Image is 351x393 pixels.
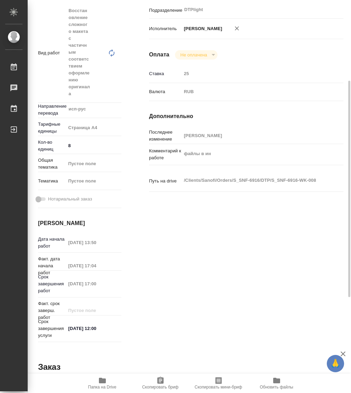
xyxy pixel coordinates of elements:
[182,175,327,186] textarea: /Clients/Sanofi/Orders/S_SNF-6916/DTP/S_SNF-6916-WK-008
[149,112,343,120] h4: Дополнительно
[38,157,66,171] p: Общая тематика
[229,21,244,36] button: Удалить исполнителя
[48,196,92,203] span: Нотариальный заказ
[195,385,242,390] span: Скопировать мини-бриф
[149,25,182,32] p: Исполнитель
[38,300,66,321] p: Факт. срок заверш. работ
[182,69,327,79] input: Пустое поле
[88,385,117,390] span: Папка на Drive
[38,256,66,276] p: Факт. дата начала работ
[182,86,327,98] div: RUB
[66,238,121,248] input: Пустое поле
[175,50,218,60] div: Не оплачена
[66,305,121,315] input: Пустое поле
[68,178,120,185] div: Пустое поле
[38,139,66,153] p: Кол-во единиц
[149,70,182,77] p: Ставка
[38,219,121,227] h4: [PERSON_NAME]
[190,374,248,393] button: Скопировать мини-бриф
[149,51,169,59] h4: Оплата
[182,131,327,141] input: Пустое поле
[142,385,178,390] span: Скопировать бриф
[66,323,121,333] input: ✎ Введи что-нибудь
[38,121,66,135] p: Тарифные единицы
[149,178,182,185] p: Путь на drive
[131,374,190,393] button: Скопировать бриф
[149,88,182,95] p: Валюта
[66,158,128,170] div: Пустое поле
[66,122,128,134] div: Страница А4
[149,148,182,161] p: Комментарий к работе
[66,279,121,289] input: Пустое поле
[178,52,209,58] button: Не оплачена
[73,374,131,393] button: Папка на Drive
[66,141,121,151] input: ✎ Введи что-нибудь
[38,318,66,339] p: Срок завершения услуги
[327,355,344,372] button: 🙏
[330,356,341,371] span: 🙏
[68,160,120,167] div: Пустое поле
[38,361,61,373] h2: Заказ
[38,103,66,117] p: Направление перевода
[248,374,306,393] button: Обновить файлы
[38,236,66,250] p: Дата начала работ
[149,129,182,143] p: Последнее изменение
[260,385,293,390] span: Обновить файлы
[182,148,327,160] textarea: файлы в ин
[182,25,222,32] p: [PERSON_NAME]
[38,50,66,56] p: Вид работ
[66,261,121,271] input: Пустое поле
[149,7,182,14] p: Подразделение
[38,274,66,294] p: Срок завершения работ
[38,178,66,185] p: Тематика
[66,175,128,187] div: Пустое поле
